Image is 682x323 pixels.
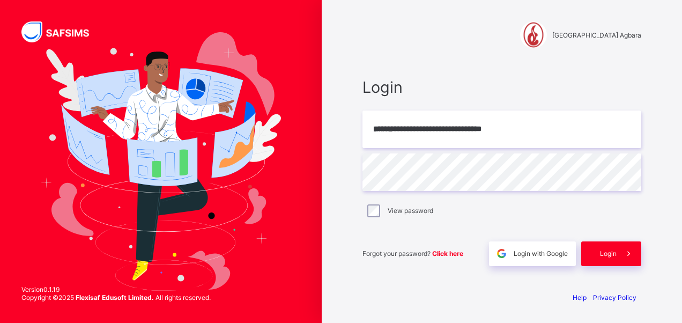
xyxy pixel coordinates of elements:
[432,249,463,258] a: Click here
[495,247,508,260] img: google.396cfc9801f0270233282035f929180a.svg
[573,293,587,302] a: Help
[552,31,641,39] span: [GEOGRAPHIC_DATA] Agbara
[41,32,281,291] img: Hero Image
[21,293,211,302] span: Copyright © 2025 All rights reserved.
[388,207,433,215] label: View password
[362,249,463,258] span: Forgot your password?
[76,293,154,302] strong: Flexisaf Edusoft Limited.
[21,21,102,42] img: SAFSIMS Logo
[593,293,636,302] a: Privacy Policy
[362,78,641,97] span: Login
[21,285,211,293] span: Version 0.1.19
[600,249,617,258] span: Login
[514,249,568,258] span: Login with Google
